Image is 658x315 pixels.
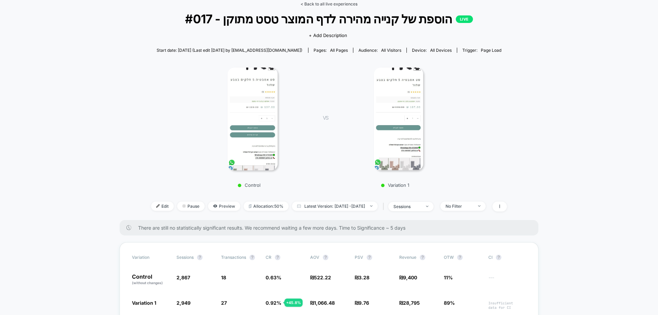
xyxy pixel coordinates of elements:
span: 11% [444,275,453,280]
span: 2,949 [176,300,191,306]
span: Pause [177,202,205,211]
span: PSV [355,255,363,260]
span: ₪ [355,300,369,306]
span: OTW [444,255,482,260]
button: ? [249,255,255,260]
span: 28,795 [403,300,420,306]
span: 0.92 % [266,300,281,306]
span: Insufficient data for CI [488,301,526,310]
div: sessions [393,204,421,209]
span: 9,400 [403,275,417,280]
span: VS [323,115,328,121]
button: ? [457,255,463,260]
span: Preview [208,202,240,211]
p: Variation 1 [335,182,455,188]
a: < Back to all live experiences [301,1,357,7]
span: There are still no statistically significant results. We recommend waiting a few more days . Time... [138,225,525,231]
img: end [426,206,428,207]
span: Revenue [399,255,416,260]
span: AOV [310,255,319,260]
div: Pages: [314,48,348,53]
span: 522.22 [314,275,331,280]
span: 9.76 [358,300,369,306]
p: LIVE [456,15,473,23]
span: Variation [132,255,170,260]
button: ? [275,255,280,260]
span: #017 - הוספת של קנייה מהירה לדף המוצר טסט מתוקן [169,12,489,26]
span: + Add Description [309,32,347,39]
span: ₪ [310,275,331,280]
button: ? [323,255,328,260]
div: + 45.8 % [284,299,303,307]
div: No Filter [446,204,473,209]
button: ? [367,255,372,260]
span: (without changes) [132,281,163,285]
span: 1,066.48 [314,300,335,306]
button: ? [496,255,501,260]
img: rebalance [249,204,252,208]
img: calendar [297,204,301,208]
p: Control [189,182,309,188]
div: Audience: [358,48,401,53]
span: 18 [221,275,226,280]
span: Edit [151,202,174,211]
span: all devices [430,48,452,53]
span: Allocation: 50% [244,202,289,211]
span: Transactions [221,255,246,260]
span: 27 [221,300,227,306]
img: end [478,205,480,207]
span: Device: [406,48,457,53]
span: 3.28 [358,275,369,280]
img: edit [156,204,160,208]
img: end [182,204,186,208]
span: CI [488,255,526,260]
span: Variation 1 [132,300,156,306]
span: Sessions [176,255,194,260]
img: Control main [228,68,278,170]
img: Variation 1 main [374,68,424,170]
span: 0.63 % [266,275,281,280]
span: | [381,202,388,211]
span: Start date: [DATE] (Last edit [DATE] by [EMAIL_ADDRESS][DOMAIN_NAME]) [157,48,302,53]
span: 89% [444,300,455,306]
img: end [370,205,373,207]
span: --- [488,276,526,286]
span: ₪ [355,275,369,280]
span: ₪ [399,275,417,280]
span: All Visitors [381,48,401,53]
span: CR [266,255,271,260]
div: Trigger: [462,48,501,53]
span: 2,867 [176,275,190,280]
span: Latest Version: [DATE] - [DATE] [292,202,378,211]
button: ? [197,255,203,260]
button: ? [420,255,425,260]
span: Page Load [481,48,501,53]
span: ₪ [310,300,335,306]
span: all pages [330,48,348,53]
p: Control [132,274,170,286]
span: ₪ [399,300,420,306]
